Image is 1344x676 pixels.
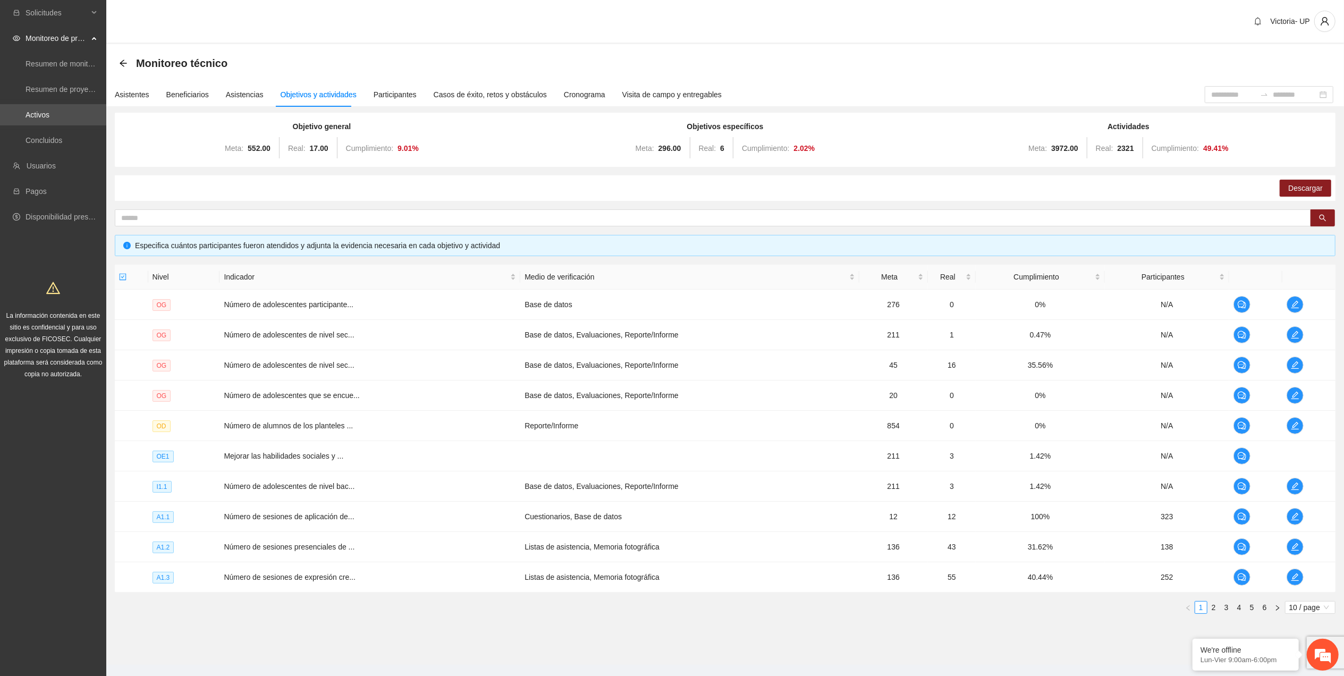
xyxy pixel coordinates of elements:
a: 5 [1246,602,1258,613]
div: Beneficiarios [166,89,209,100]
a: 1 [1195,602,1207,613]
span: edit [1287,573,1303,581]
strong: 2.02 % [794,144,815,153]
td: 211 [859,441,928,471]
td: 0.47% [976,320,1105,350]
button: edit [1287,326,1304,343]
div: Dejar un mensaje [55,54,179,68]
td: 55 [928,562,976,593]
td: Base de datos [520,290,859,320]
span: Participantes [1109,271,1216,283]
a: 4 [1233,602,1245,613]
td: Base de datos, Evaluaciones, Reporte/Informe [520,381,859,411]
a: Activos [26,111,49,119]
td: 31.62% [976,532,1105,562]
span: Número de sesiones presenciales de ... [224,543,354,551]
span: Mejorar las habilidades sociales y ... [224,452,343,460]
td: 211 [859,320,928,350]
span: OG [153,299,171,311]
strong: 49.41 % [1203,144,1229,153]
span: Solicitudes [26,2,88,23]
span: edit [1287,300,1303,309]
span: Cumplimiento: [742,144,789,153]
button: edit [1287,538,1304,555]
span: Medio de verificación [525,271,847,283]
span: Meta: [636,144,654,153]
span: edit [1287,391,1303,400]
button: Descargar [1280,180,1331,197]
a: Concluidos [26,136,62,145]
li: 3 [1220,601,1233,614]
th: Nivel [148,265,220,290]
td: N/A [1105,290,1229,320]
span: Estamos sin conexión. Déjenos un mensaje. [20,142,188,249]
span: Número de adolescentes de nivel sec... [224,361,354,369]
span: user [1315,16,1335,26]
td: N/A [1105,320,1229,350]
button: comment [1233,326,1250,343]
strong: 3972.00 [1051,144,1078,153]
td: 854 [859,411,928,441]
span: Número de adolescentes de nivel sec... [224,331,354,339]
span: left [1185,605,1191,611]
span: Número de sesiones de expresión cre... [224,573,355,581]
td: 12 [859,502,928,532]
td: 211 [859,471,928,502]
span: warning [46,281,60,295]
span: check-square [119,273,126,281]
span: Meta [864,271,916,283]
span: OD [153,420,171,432]
td: 252 [1105,562,1229,593]
td: 1 [928,320,976,350]
td: 43 [928,532,976,562]
span: Número de adolescentes de nivel bac... [224,482,354,491]
span: Cumplimiento [980,271,1093,283]
div: Casos de éxito, retos y obstáculos [434,89,547,100]
button: edit [1287,387,1304,404]
span: Real [932,271,963,283]
td: 323 [1105,502,1229,532]
td: Listas de asistencia, Memoria fotográfica [520,562,859,593]
th: Cumplimiento [976,265,1105,290]
td: N/A [1105,411,1229,441]
button: edit [1287,508,1304,525]
span: Cumplimiento: [346,144,393,153]
a: Resumen de proyectos aprobados [26,85,139,94]
button: edit [1287,417,1304,434]
div: Objetivos y actividades [281,89,357,100]
span: search [1319,214,1326,223]
button: comment [1233,447,1250,464]
td: 1.42% [976,441,1105,471]
span: OG [153,329,171,341]
button: edit [1287,478,1304,495]
button: search [1311,209,1335,226]
button: comment [1233,478,1250,495]
em: Enviar [158,327,193,342]
span: eye [13,35,20,42]
td: 1.42% [976,471,1105,502]
th: Participantes [1105,265,1229,290]
td: 16 [928,350,976,381]
td: 45 [859,350,928,381]
div: Back [119,59,128,68]
span: edit [1287,543,1303,551]
th: Indicador [219,265,520,290]
span: Victoria- UP [1271,17,1310,26]
div: Asistencias [226,89,264,100]
span: to [1260,90,1269,99]
span: Número de alumnos de los planteles ... [224,421,353,430]
div: Page Size [1285,601,1335,614]
button: edit [1287,569,1304,586]
a: Usuarios [27,162,56,170]
span: info-circle [123,242,131,249]
button: right [1271,601,1284,614]
span: Cumplimiento: [1152,144,1199,153]
span: edit [1287,331,1303,339]
li: 6 [1258,601,1271,614]
span: OG [153,360,171,371]
p: Lun-Vier 9:00am-6:00pm [1201,656,1291,664]
li: 5 [1246,601,1258,614]
td: 0% [976,290,1105,320]
td: Cuestionarios, Base de datos [520,502,859,532]
span: Meta: [225,144,243,153]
